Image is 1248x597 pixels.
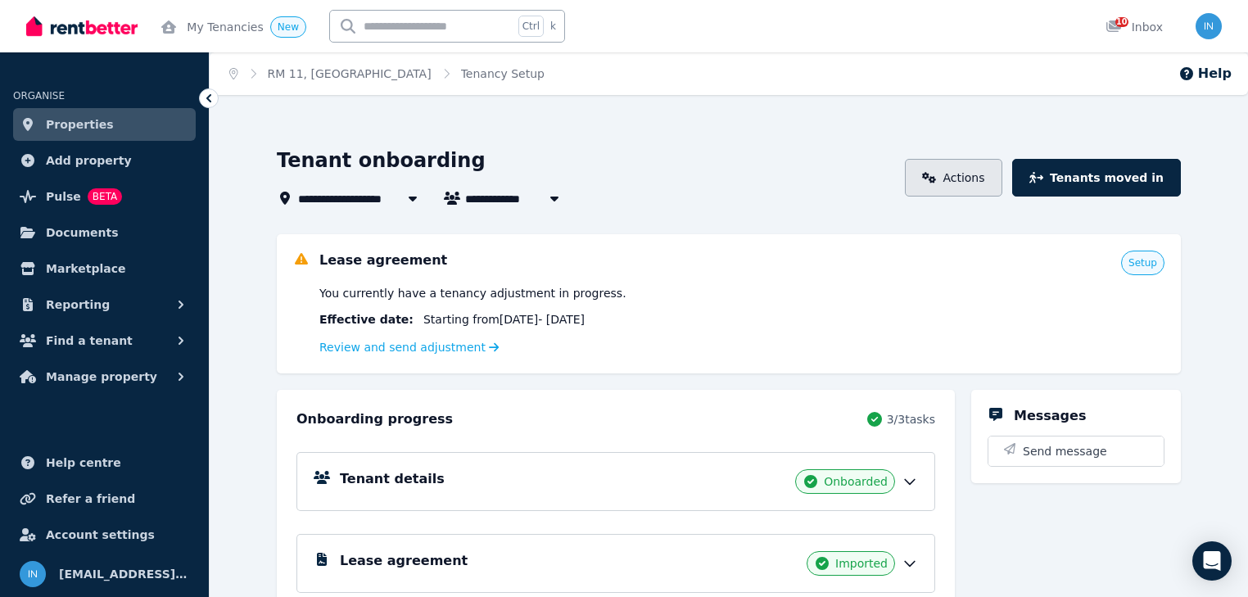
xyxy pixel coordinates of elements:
[319,285,626,301] span: You currently have a tenancy adjustment in progress.
[210,52,564,95] nav: Breadcrumb
[1196,13,1222,39] img: info@museliving.com.au
[423,311,585,328] span: Starting from [DATE] - [DATE]
[277,147,486,174] h1: Tenant onboarding
[1128,256,1157,269] span: Setup
[13,518,196,551] a: Account settings
[988,436,1164,466] button: Send message
[46,525,155,545] span: Account settings
[46,115,114,134] span: Properties
[59,564,189,584] span: [EMAIL_ADDRESS][DOMAIN_NAME]
[1023,443,1107,459] span: Send message
[13,482,196,515] a: Refer a friend
[13,446,196,479] a: Help centre
[13,216,196,249] a: Documents
[296,409,453,429] h2: Onboarding progress
[1115,17,1128,27] span: 10
[340,469,445,489] h5: Tenant details
[550,20,556,33] span: k
[26,14,138,38] img: RentBetter
[319,251,447,270] h5: Lease agreement
[13,252,196,285] a: Marketplace
[46,453,121,473] span: Help centre
[268,67,432,80] a: RM 11, [GEOGRAPHIC_DATA]
[461,66,545,82] span: Tenancy Setup
[46,223,119,242] span: Documents
[1192,541,1232,581] div: Open Intercom Messenger
[46,489,135,509] span: Refer a friend
[88,188,122,205] span: BETA
[13,90,65,102] span: ORGANISE
[46,367,157,387] span: Manage property
[46,295,110,314] span: Reporting
[824,473,888,490] span: Onboarded
[1012,159,1181,197] button: Tenants moved in
[1106,19,1163,35] div: Inbox
[278,21,299,33] span: New
[13,180,196,213] a: PulseBETA
[46,259,125,278] span: Marketplace
[13,324,196,357] button: Find a tenant
[13,288,196,321] button: Reporting
[905,159,1002,197] a: Actions
[319,311,414,328] span: Effective date :
[46,187,81,206] span: Pulse
[20,561,46,587] img: info@museliving.com.au
[46,151,132,170] span: Add property
[13,108,196,141] a: Properties
[835,555,888,572] span: Imported
[319,341,500,354] a: Review and send adjustment
[13,360,196,393] button: Manage property
[518,16,544,37] span: Ctrl
[1014,406,1086,426] h5: Messages
[13,144,196,177] a: Add property
[1178,64,1232,84] button: Help
[887,411,935,427] span: 3 / 3 tasks
[46,331,133,351] span: Find a tenant
[340,551,468,571] h5: Lease agreement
